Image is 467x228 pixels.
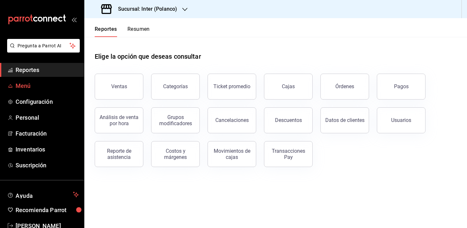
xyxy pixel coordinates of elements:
[71,17,77,22] button: open_drawer_menu
[16,113,79,122] span: Personal
[163,83,188,90] div: Categorías
[264,141,313,167] button: Transacciones Pay
[95,141,143,167] button: Reporte de asistencia
[335,83,354,90] div: Órdenes
[99,148,139,160] div: Reporte de asistencia
[282,83,295,90] div: Cajas
[320,74,369,100] button: Órdenes
[320,107,369,133] button: Datos de clientes
[16,66,79,74] span: Reportes
[16,191,70,198] span: Ayuda
[95,26,117,37] button: Reportes
[275,117,302,123] div: Descuentos
[95,52,201,61] h1: Elige la opción que deseas consultar
[16,97,79,106] span: Configuración
[208,107,256,133] button: Cancelaciones
[111,83,127,90] div: Ventas
[155,114,196,126] div: Grupos modificadores
[215,117,249,123] div: Cancelaciones
[394,83,409,90] div: Pagos
[18,42,70,49] span: Pregunta a Parrot AI
[377,107,425,133] button: Usuarios
[16,145,79,154] span: Inventarios
[208,141,256,167] button: Movimientos de cajas
[155,148,196,160] div: Costos y márgenes
[99,114,139,126] div: Análisis de venta por hora
[127,26,150,37] button: Resumen
[95,74,143,100] button: Ventas
[16,161,79,170] span: Suscripción
[325,117,365,123] div: Datos de clientes
[151,107,200,133] button: Grupos modificadores
[213,83,250,90] div: Ticket promedio
[16,129,79,138] span: Facturación
[391,117,411,123] div: Usuarios
[16,206,79,214] span: Recomienda Parrot
[5,47,80,54] a: Pregunta a Parrot AI
[95,26,150,37] div: navigation tabs
[113,5,177,13] h3: Sucursal: Inter (Polanco)
[264,107,313,133] button: Descuentos
[7,39,80,53] button: Pregunta a Parrot AI
[95,107,143,133] button: Análisis de venta por hora
[264,74,313,100] button: Cajas
[377,74,425,100] button: Pagos
[16,81,79,90] span: Menú
[208,74,256,100] button: Ticket promedio
[212,148,252,160] div: Movimientos de cajas
[151,141,200,167] button: Costos y márgenes
[268,148,308,160] div: Transacciones Pay
[151,74,200,100] button: Categorías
